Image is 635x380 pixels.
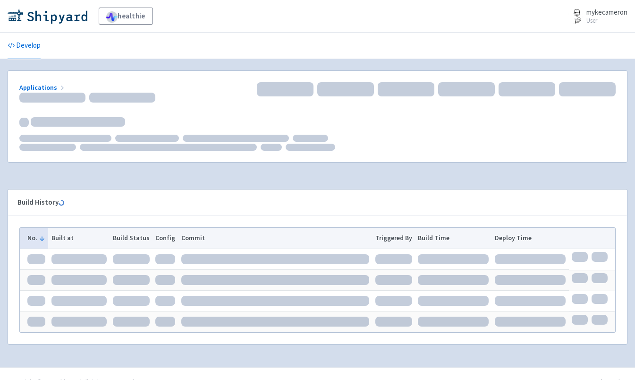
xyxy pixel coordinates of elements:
a: healthie [99,8,153,25]
th: Build Status [110,228,152,249]
a: Develop [8,33,41,59]
small: User [586,17,627,24]
th: Built at [48,228,110,249]
th: Build Time [415,228,492,249]
span: mykecameron [586,8,627,17]
th: Triggered By [372,228,415,249]
a: mykecameron User [562,9,627,24]
th: Config [152,228,178,249]
th: Deploy Time [492,228,569,249]
th: Commit [178,228,373,249]
img: Shipyard logo [8,9,87,24]
a: Applications [19,83,66,92]
button: No. [27,233,45,243]
div: Build History [17,197,602,208]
